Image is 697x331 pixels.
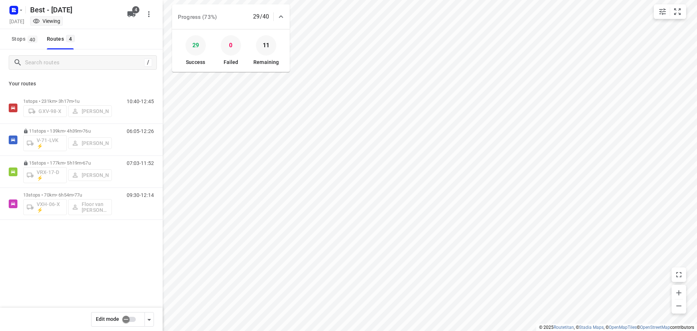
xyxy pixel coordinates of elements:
p: 1 stops • 231km • 3h17m [23,98,112,104]
p: Success [186,58,205,66]
p: 11 [263,40,269,51]
span: 40 [28,36,37,43]
a: Routetitan [554,325,574,330]
button: Map settings [655,4,670,19]
p: 10:40-12:45 [127,98,154,104]
div: Driver app settings [145,315,154,324]
span: 4 [66,35,75,42]
p: 29 [192,40,199,51]
p: 06:05-12:26 [127,128,154,134]
input: Search routes [25,57,144,68]
div: / [144,58,152,66]
p: 0 [229,40,232,51]
span: 76u [83,128,90,134]
div: Routes [47,35,77,44]
span: • [73,98,74,104]
a: OpenMapTiles [609,325,637,330]
div: small contained button group [654,4,686,19]
p: Remaining [253,58,279,66]
p: Your routes [9,80,154,88]
div: Viewing [33,17,60,25]
a: OpenStreetMap [640,325,670,330]
span: Progress (73%) [178,14,217,20]
button: Fit zoom [670,4,685,19]
span: 77u [74,192,82,198]
span: • [81,128,83,134]
span: Stops [12,35,40,44]
span: • [73,192,74,198]
p: 15 stops • 177km • 5h19m [23,160,112,166]
span: 1u [74,98,80,104]
p: 07:03-11:52 [127,160,154,166]
p: 11 stops • 139km • 4h39m [23,128,112,134]
span: 67u [83,160,90,166]
a: Stadia Maps [579,325,604,330]
p: 13 stops • 70km • 6h54m [23,192,112,198]
div: Progress (73%)29/40 [172,4,290,29]
span: • [81,160,83,166]
p: 29/40 [253,12,269,21]
button: 4 [124,7,139,21]
button: More [142,7,156,21]
p: Failed [224,58,239,66]
span: Edit mode [96,316,119,322]
p: 09:30-12:14 [127,192,154,198]
li: © 2025 , © , © © contributors [539,325,694,330]
span: 4 [132,6,139,13]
